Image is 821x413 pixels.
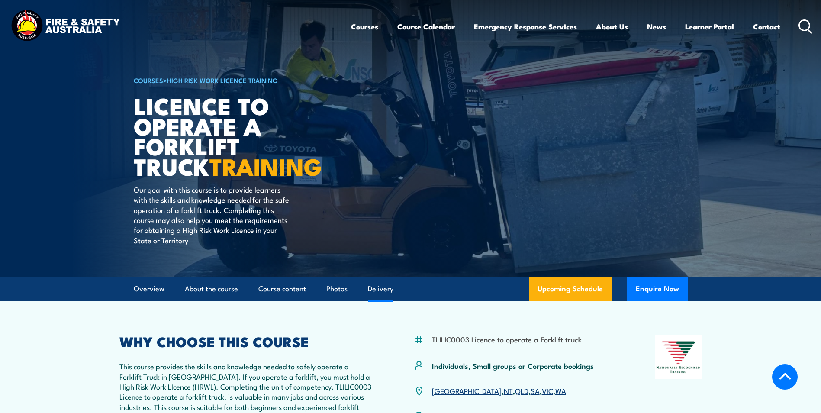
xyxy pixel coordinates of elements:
a: Upcoming Schedule [529,277,612,301]
a: Delivery [368,277,393,300]
a: About the course [185,277,238,300]
li: TLILIC0003 Licence to operate a Forklift truck [432,334,582,344]
strong: TRAINING [209,148,322,184]
a: Contact [753,15,780,38]
a: VIC [542,385,553,396]
a: About Us [596,15,628,38]
a: Learner Portal [685,15,734,38]
a: WA [555,385,566,396]
h6: > [134,75,348,85]
p: Individuals, Small groups or Corporate bookings [432,361,594,371]
a: Photos [326,277,348,300]
a: QLD [515,385,528,396]
a: Course content [258,277,306,300]
a: COURSES [134,75,163,85]
a: News [647,15,666,38]
img: Nationally Recognised Training logo. [655,335,702,379]
p: Our goal with this course is to provide learners with the skills and knowledge needed for the saf... [134,184,292,245]
a: High Risk Work Licence Training [167,75,278,85]
a: SA [531,385,540,396]
a: Course Calendar [397,15,455,38]
a: NT [504,385,513,396]
a: Emergency Response Services [474,15,577,38]
h2: WHY CHOOSE THIS COURSE [119,335,372,347]
h1: Licence to operate a forklift truck [134,95,348,176]
a: Overview [134,277,164,300]
button: Enquire Now [627,277,688,301]
a: [GEOGRAPHIC_DATA] [432,385,502,396]
p: , , , , , [432,386,566,396]
a: Courses [351,15,378,38]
